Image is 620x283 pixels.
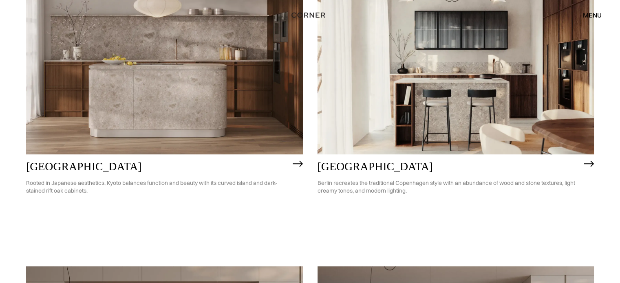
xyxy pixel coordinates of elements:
[26,173,289,201] p: Rooted in Japanese aesthetics, Kyoto balances function and beauty with its curved island and dark...
[583,12,602,18] div: menu
[318,160,580,173] h2: [GEOGRAPHIC_DATA]
[289,10,331,20] a: home
[575,8,602,22] div: menu
[26,160,289,173] h2: [GEOGRAPHIC_DATA]
[318,173,580,201] p: Berlin recreates the traditional Copenhagen style with an abundance of wood and stone textures, l...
